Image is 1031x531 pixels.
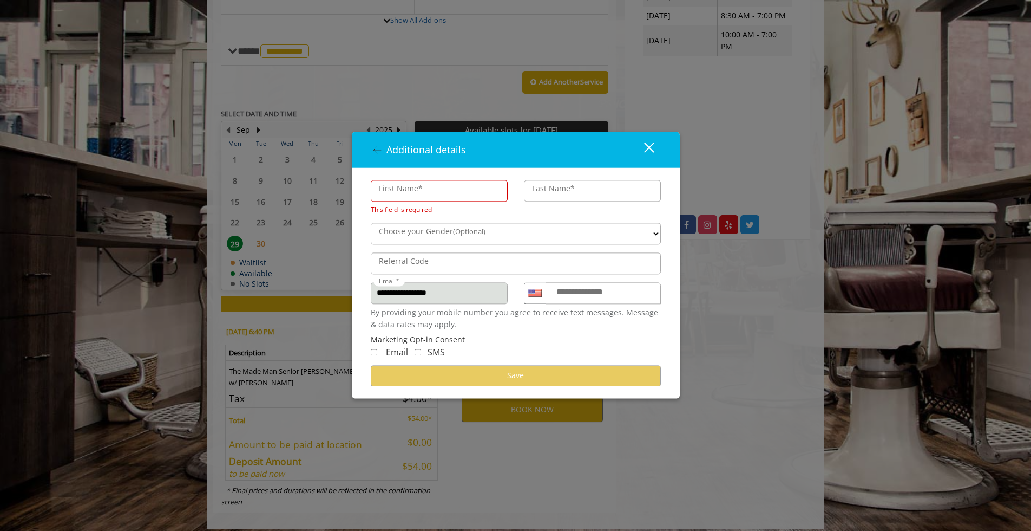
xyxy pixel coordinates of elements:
[624,139,661,161] button: close dialog
[373,183,428,195] label: First Name*
[373,225,491,237] label: Choose your Gender
[373,255,434,267] label: Referral Code
[371,349,377,355] input: Receive Marketing Email
[373,276,405,286] label: Email*
[371,223,661,244] select: Choose your Gender
[428,346,445,358] span: SMS
[386,346,408,358] span: Email
[632,141,653,158] div: close dialog
[371,334,661,346] div: Marketing Opt-in Consent
[371,307,661,331] div: By providing your mobile number you agree to receive text messages. Message & data rates may apply.
[386,143,466,156] span: Additional details
[527,183,580,195] label: Last Name*
[524,282,546,304] div: Country
[371,365,661,386] button: Save
[507,370,524,380] span: Save
[371,252,661,274] input: ReferralCode
[453,226,485,236] span: (Optional)
[415,349,421,355] input: Receive Marketing SMS
[371,180,508,202] input: FirstName
[371,204,508,215] div: FirstName
[371,282,508,304] input: Email
[524,180,661,202] input: Lastname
